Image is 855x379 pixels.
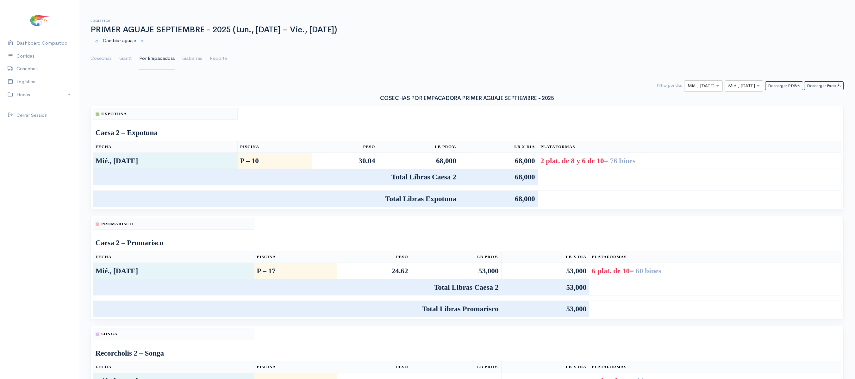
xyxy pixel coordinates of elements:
th: Plataformas [589,251,841,263]
a: Gabarras [182,47,202,70]
th: Lb x Dia [459,141,538,153]
h6: Logistica [90,19,844,22]
th: Piscina [254,361,337,373]
td: 68,000 [459,191,538,207]
th: Fecha [93,141,238,153]
th: Lb Proy. [411,361,501,373]
th: Piscina [237,141,312,153]
th: Plataformas [589,361,841,373]
td: 53,000 [501,279,589,295]
h1: PRIMER AGUAJE SEPTIEMBRE - 2025 (Lun., [DATE] – Vie., [DATE]) [90,25,844,34]
th: Fecha [93,361,254,373]
th: Promarisco [93,218,254,230]
td: Recorcholis 2 – Songa [93,345,841,361]
th: Expotuna [93,108,238,120]
button: Descargar Excel [804,81,844,90]
td: Mié., [DATE] [93,152,238,169]
td: 24.62 [337,263,411,279]
span: = 76 bines [604,157,636,165]
th: Songa [93,328,254,340]
td: Total Libras Promarisco [93,301,502,317]
th: Fecha [93,251,254,263]
th: Lb x Dia [501,361,589,373]
span: = 60 bines [630,267,661,275]
th: Peso [337,361,411,373]
td: P – 10 [237,152,312,169]
a: Por Empacadora [139,47,175,70]
td: Caesa 2 – Expotuna [93,125,841,141]
td: 30.04 [312,152,378,169]
td: 68,000 [378,152,459,169]
a: Gantt [119,47,132,70]
div: 2 plat. de 8 y 6 de 10 [540,155,839,166]
h3: COSECHAS POR EMPACADORA PRIMER AGUAJE SEPTIEMBRE - 2025 [90,96,844,102]
td: Total Libras Caesa 2 [93,279,502,295]
td: P – 17 [254,263,337,279]
th: Peso [312,141,378,153]
th: Lb Proy. [378,141,459,153]
td: 53,000 [501,301,589,317]
th: Peso [337,251,411,263]
th: Plataformas [538,141,841,153]
th: Lb Proy. [411,251,501,263]
td: Mié., [DATE] [93,263,254,279]
button: Descargar PDF [765,81,803,90]
td: 68,000 [459,152,538,169]
div: 6 plat. de 10 [592,265,839,276]
td: 53,000 [411,263,501,279]
div: Cambiar aguaje [87,34,847,47]
td: 68,000 [459,169,538,185]
th: Lb x Dia [501,251,589,263]
td: Caesa 2 – Promarisco [93,235,841,251]
a: Cosechas [90,47,112,70]
th: Piscina [254,251,337,263]
td: Total Libras Caesa 2 [93,169,459,185]
div: Filtrar por dia: [657,80,682,89]
a: Reporte [210,47,227,70]
td: 53,000 [501,263,589,279]
td: Total Libras Expotuna [93,191,459,207]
